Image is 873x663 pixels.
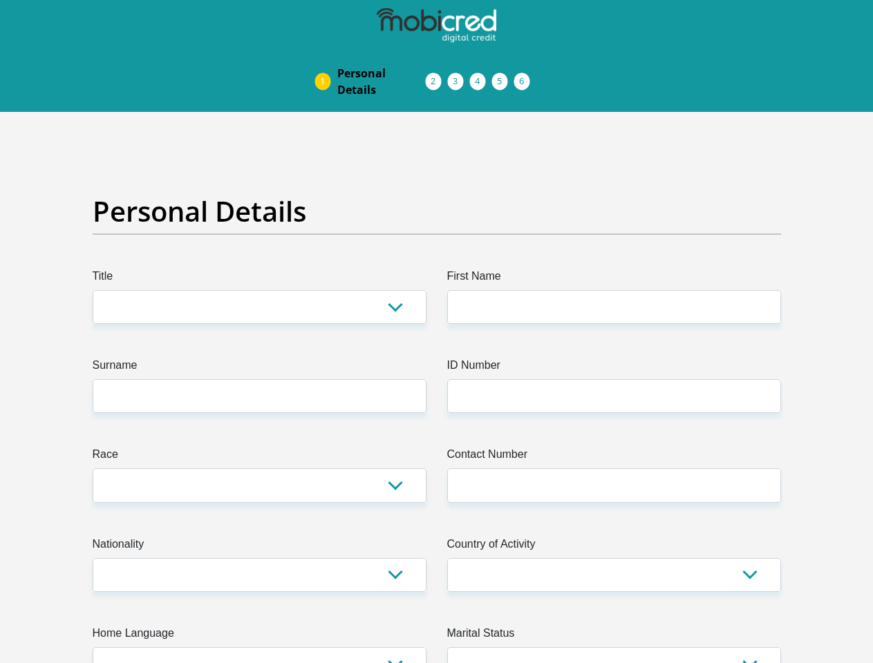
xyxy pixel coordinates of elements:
[447,446,781,468] label: Contact Number
[447,468,781,502] input: Contact Number
[93,446,426,468] label: Race
[447,268,781,290] label: First Name
[93,195,781,228] h2: Personal Details
[447,625,781,647] label: Marital Status
[447,357,781,379] label: ID Number
[326,59,437,104] a: PersonalDetails
[337,65,426,98] span: Personal Details
[93,268,426,290] label: Title
[93,379,426,413] input: Surname
[93,357,426,379] label: Surname
[377,8,496,43] img: mobicred logo
[447,536,781,558] label: Country of Activity
[447,290,781,324] input: First Name
[93,625,426,647] label: Home Language
[93,536,426,558] label: Nationality
[447,379,781,413] input: ID Number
